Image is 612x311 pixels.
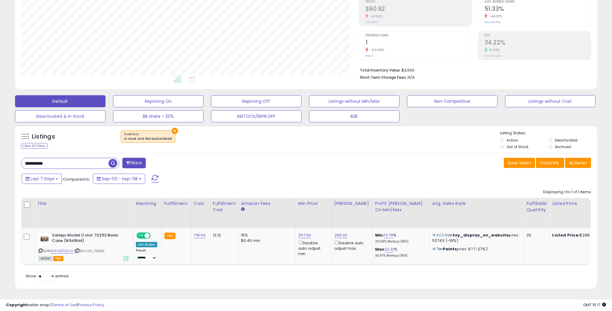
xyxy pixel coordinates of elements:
span: Sep-02 - Sep-08 [102,176,138,182]
label: Deactivated [555,138,577,143]
span: 2025-09-16 15:17 GMT [583,302,606,308]
span: toy_display_on_website [453,232,509,238]
div: Fulfillment Cost [213,200,236,213]
div: Repricing [136,200,159,207]
h5: Listings [32,133,55,141]
small: -44.33% [487,14,502,19]
b: Vallejo Model Color 70252 Basic Case (80x18ml) [52,233,125,245]
b: Listed Price: [552,232,580,238]
span: Avg. Buybox Share [485,0,591,4]
small: -50.00% [368,48,384,52]
p: 20.69% Markup (ROI) [375,239,425,244]
p: 35.97% Markup (ROI) [375,254,425,258]
span: N/A [408,75,415,80]
a: 299.00 [334,232,347,238]
small: Prev: 29.29% [485,54,501,58]
button: Save View [504,158,535,168]
a: 178.00 [194,232,206,238]
span: FBA [53,256,63,261]
div: 20 [526,233,545,238]
div: Preset: [136,248,157,262]
div: Amazon Fees [241,200,293,207]
strong: Copyright [6,302,28,308]
h2: 34.22% [485,39,591,47]
button: Non Competitive [407,95,497,107]
b: Max: [375,246,386,252]
p: in prev: 52743 (-19%) [432,233,519,243]
span: Profit [366,0,472,4]
div: ASIN: [38,233,129,261]
div: Profit [PERSON_NAME] on Min/Max [375,200,427,213]
button: INSTOCK/REPR.OFF [211,110,301,122]
button: Deactivated & In Stock [15,110,106,122]
div: 12.12 [213,233,234,238]
div: Fulfillable Quantity [526,200,547,213]
button: B2B [309,110,399,122]
span: #71 [432,246,439,252]
div: $298.74 [552,233,602,238]
div: in stock and fba backordered [124,137,172,141]
h2: 51.33% [485,5,591,14]
span: Paints [443,246,457,252]
button: Actions [565,158,591,168]
h2: 1 [366,39,472,47]
li: $3,560 [360,66,587,73]
span: OFF [150,233,159,238]
p: in prev: 97 (-27%) [432,246,519,252]
button: Last 7 Days [22,174,62,184]
div: % [375,247,425,258]
a: 21.41 [385,246,394,252]
small: Amazon Fees. [241,207,245,212]
button: Default [15,95,106,107]
div: Fulfillment [164,200,189,207]
a: Terms of Use [51,302,77,308]
span: #42,599 [432,232,449,238]
a: B0D98F8DJ6 [51,248,73,254]
div: % [375,233,425,244]
div: Displaying 1 to 1 of 1 items [543,189,591,195]
img: 41N6DMSbc1L._SL40_.jpg [38,233,50,245]
span: Last 7 Days [31,176,54,182]
div: Win BuyBox [136,242,157,247]
div: Cost [194,200,208,207]
div: 15% [241,233,291,238]
div: $0.40 min [241,238,291,243]
span: Columns [540,160,559,166]
div: Listed Price [552,200,604,207]
div: Clear All Filters [21,143,48,149]
div: [PERSON_NAME] [334,200,370,207]
button: Sep-02 - Sep-08 [93,174,145,184]
button: Filters [122,158,146,168]
button: Listings without Min/Max [309,95,399,107]
small: -41.59% [368,14,383,19]
b: Short Term Storage Fees: [360,75,407,80]
span: Ordered Items [366,34,472,37]
button: BB share < 20% [113,110,203,122]
div: Min Price [298,200,329,207]
button: Repricing On [113,95,203,107]
h2: $60.92 [366,5,472,14]
span: Inventory : [124,132,172,141]
p: Listing States: [500,130,597,136]
b: Min: [375,232,384,238]
div: Title [37,200,131,207]
button: Repricing Off [211,95,301,107]
a: 267.00 [298,232,311,238]
div: Disable auto adjust max [334,239,368,251]
label: Out of Stock [506,144,528,149]
label: Active [506,138,518,143]
span: Show: entries [26,273,69,279]
small: Prev: 92.20% [485,20,500,24]
a: Privacy Policy [78,302,104,308]
b: Total Inventory Value: [360,68,401,73]
div: seller snap | | [6,302,104,308]
span: All listings currently available for purchase on Amazon [38,256,52,261]
div: Avg. Sales Rank [432,200,521,207]
span: | SKU: CA_70252 [74,248,105,253]
label: Archived [555,144,571,149]
th: The percentage added to the cost of goods (COGS) that forms the calculator for Min & Max prices. [372,198,430,228]
span: Compared to: [63,176,90,182]
small: Prev: $104 [366,20,378,24]
button: × [172,128,178,134]
span: ROI [485,34,591,37]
